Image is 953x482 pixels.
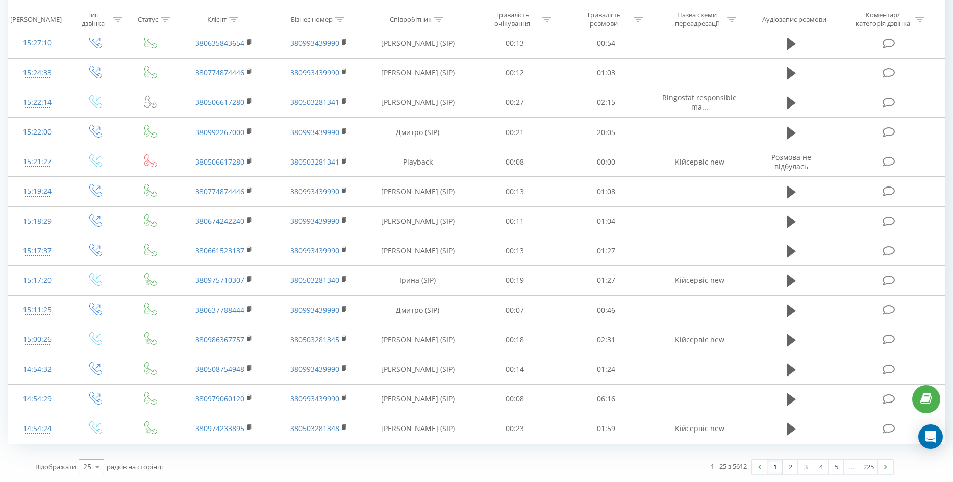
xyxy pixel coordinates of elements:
[561,206,652,236] td: 01:04
[561,147,652,177] td: 00:00
[18,419,56,439] div: 14:54:24
[561,88,652,117] td: 02:15
[195,127,244,137] a: 380992267000
[390,15,432,23] div: Співробітник
[561,177,652,206] td: 01:08
[290,364,339,374] a: 380993439990
[561,265,652,295] td: 01:27
[561,296,652,325] td: 00:46
[18,330,56,350] div: 15:00:26
[18,271,56,290] div: 15:17:20
[469,58,560,88] td: 00:12
[18,241,56,261] div: 15:17:37
[290,335,339,344] a: 380503281345
[652,265,747,295] td: Кійсервіс new
[195,305,244,315] a: 380637788444
[207,15,227,23] div: Клієнт
[469,355,560,384] td: 00:14
[195,246,244,255] a: 380661523137
[10,15,62,23] div: [PERSON_NAME]
[844,460,859,474] div: …
[652,325,747,355] td: Кійсервіс new
[561,414,652,443] td: 01:59
[195,186,244,196] a: 380774874446
[469,384,560,414] td: 00:08
[367,177,469,206] td: [PERSON_NAME] (SIP)
[83,462,91,472] div: 25
[18,360,56,380] div: 14:54:32
[367,206,469,236] td: [PERSON_NAME] (SIP)
[561,118,652,147] td: 20:05
[652,414,747,443] td: Кійсервіс new
[195,364,244,374] a: 380508754948
[18,181,56,201] div: 15:19:24
[367,29,469,58] td: [PERSON_NAME] (SIP)
[469,325,560,355] td: 00:18
[367,147,469,177] td: Playback
[576,11,631,28] div: Тривалість розмови
[652,147,747,177] td: Кійсервіс new
[367,58,469,88] td: [PERSON_NAME] (SIP)
[195,157,244,167] a: 380506617280
[195,216,244,226] a: 380674242240
[670,11,724,28] div: Назва схеми переадресації
[367,384,469,414] td: [PERSON_NAME] (SIP)
[711,461,747,471] div: 1 - 25 з 5612
[195,97,244,107] a: 380506617280
[367,265,469,295] td: Ірина (SIP)
[829,460,844,474] a: 5
[561,58,652,88] td: 01:03
[195,275,244,285] a: 380975710307
[469,88,560,117] td: 00:27
[18,122,56,142] div: 15:22:00
[290,68,339,77] a: 380993439990
[367,88,469,117] td: [PERSON_NAME] (SIP)
[367,236,469,265] td: [PERSON_NAME] (SIP)
[367,325,469,355] td: [PERSON_NAME] (SIP)
[290,216,339,226] a: 380993439990
[469,147,560,177] td: 00:08
[813,460,829,474] a: 4
[35,462,76,471] span: Відображати
[18,93,56,113] div: 15:22:14
[18,152,56,172] div: 15:21:27
[290,246,339,255] a: 380993439990
[469,414,560,443] td: 00:23
[290,275,339,285] a: 380503281340
[18,63,56,83] div: 15:24:33
[771,152,811,171] span: Розмова не відбулась
[195,423,244,433] a: 380974233895
[367,118,469,147] td: Дмитро (SIP)
[290,127,339,137] a: 380993439990
[195,38,244,48] a: 380635843654
[290,38,339,48] a: 380993439990
[485,11,540,28] div: Тривалість очікування
[18,300,56,320] div: 15:11:25
[290,157,339,167] a: 380503281341
[195,394,244,404] a: 380979060120
[195,68,244,77] a: 380774874446
[138,15,158,23] div: Статус
[290,423,339,433] a: 380503281348
[107,462,163,471] span: рядків на сторінці
[18,389,56,409] div: 14:54:29
[469,236,560,265] td: 00:13
[76,11,111,28] div: Тип дзвінка
[367,296,469,325] td: Дмитро (SIP)
[561,355,652,384] td: 01:24
[18,211,56,231] div: 15:18:29
[290,97,339,107] a: 380503281341
[290,305,339,315] a: 380993439990
[469,29,560,58] td: 00:13
[367,414,469,443] td: [PERSON_NAME] (SIP)
[469,177,560,206] td: 00:13
[561,236,652,265] td: 01:27
[290,186,339,196] a: 380993439990
[662,93,737,112] span: Ringostat responsible ma...
[469,206,560,236] td: 00:11
[561,325,652,355] td: 02:31
[853,11,913,28] div: Коментар/категорія дзвінка
[561,29,652,58] td: 00:54
[767,460,783,474] a: 1
[469,296,560,325] td: 00:07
